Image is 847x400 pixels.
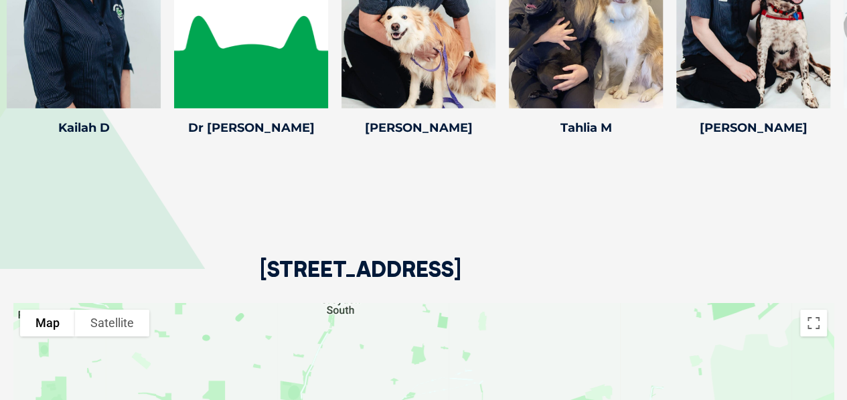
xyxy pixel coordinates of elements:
[509,122,663,134] h4: Tahlia M
[800,310,827,336] button: Toggle fullscreen view
[75,310,149,336] button: Show satellite imagery
[7,122,161,134] h4: Kailah D
[676,122,830,134] h4: [PERSON_NAME]
[341,122,495,134] h4: [PERSON_NAME]
[260,258,461,303] h2: [STREET_ADDRESS]
[20,310,75,336] button: Show street map
[174,122,328,134] h4: Dr [PERSON_NAME]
